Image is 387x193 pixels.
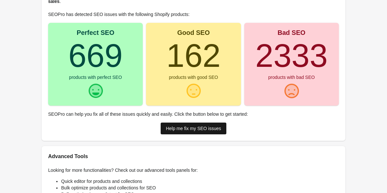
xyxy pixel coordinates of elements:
div: products with perfect SEO [69,75,122,80]
div: products with bad SEO [268,75,315,80]
turbo-frame: 162 [167,37,221,74]
div: Good SEO [177,29,210,36]
turbo-frame: 2333 [255,37,327,74]
div: Help me fix my SEO issues [166,126,221,131]
li: Bulk optimize products and collections for SEO [61,185,339,191]
div: Perfect SEO [77,29,114,36]
turbo-frame: 669 [68,37,123,74]
p: SEOPro can help you fix all of these issues quickly and easily. Click the button below to get sta... [48,111,339,117]
p: SEOPro has detected SEO issues with the following Shopify products: [48,11,339,18]
div: Bad SEO [278,29,306,36]
a: Help me fix my SEO issues [161,123,226,134]
div: products with good SEO [169,75,218,80]
li: Quick editor for products and collections [61,178,339,185]
h2: Advanced Tools [48,153,339,160]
